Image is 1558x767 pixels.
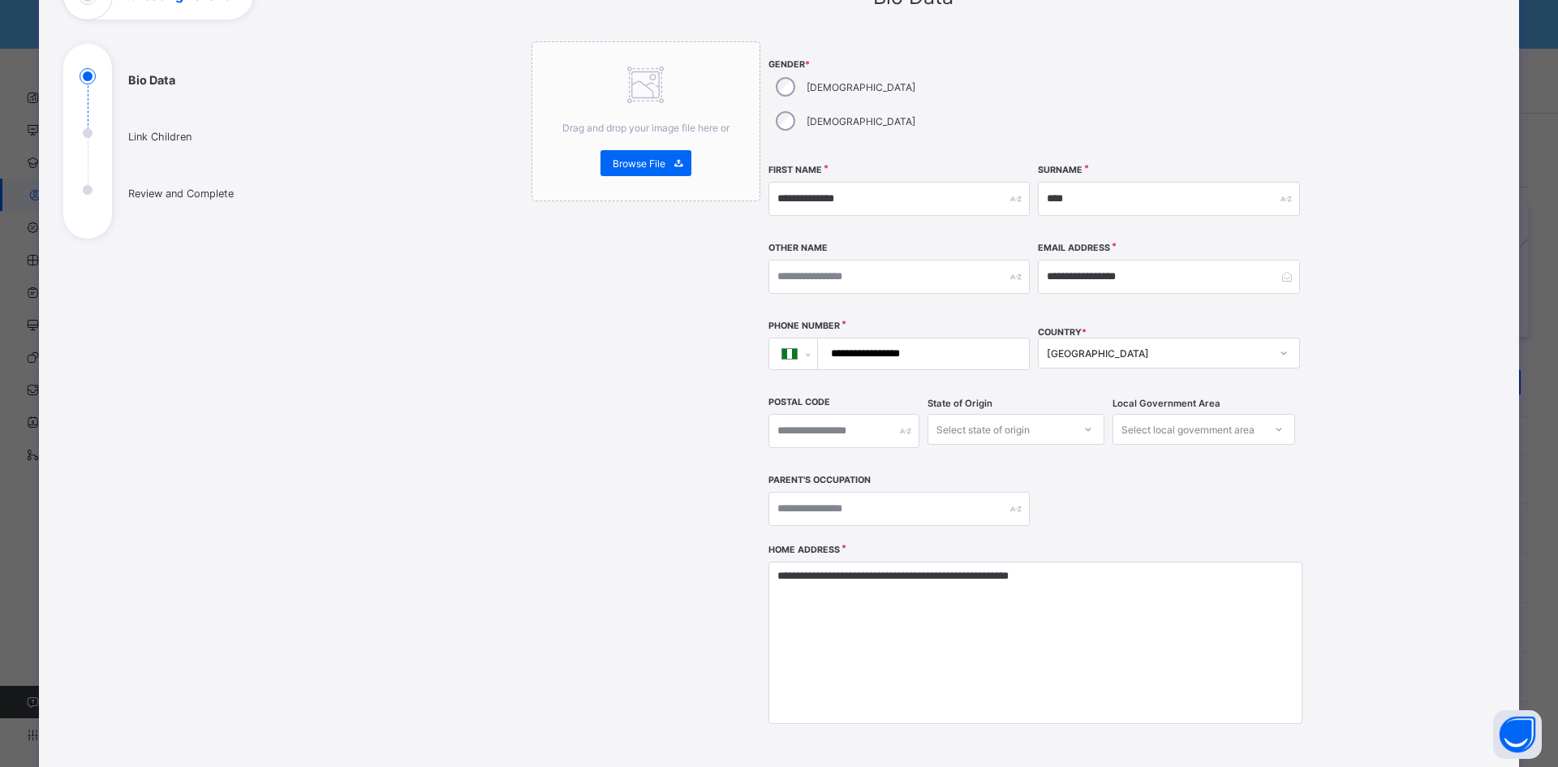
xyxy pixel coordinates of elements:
[936,414,1030,445] div: Select state of origin
[768,321,840,331] label: Phone Number
[768,59,1030,70] span: Gender
[768,475,871,485] label: Parent's Occupation
[768,243,828,253] label: Other Name
[562,122,730,134] span: Drag and drop your image file here or
[768,397,830,407] label: Postal Code
[927,398,992,409] span: State of Origin
[1038,327,1087,338] span: COUNTRY
[807,115,915,127] label: [DEMOGRAPHIC_DATA]
[1493,710,1542,759] button: Open asap
[1047,347,1269,360] div: [GEOGRAPHIC_DATA]
[1038,243,1110,253] label: Email Address
[613,157,665,170] span: Browse File
[532,41,760,201] div: Drag and drop your image file here orBrowse File
[768,165,822,175] label: First Name
[1113,398,1220,409] span: Local Government Area
[1121,414,1255,445] div: Select local government area
[1038,165,1082,175] label: Surname
[768,545,840,555] label: Home Address
[807,81,915,93] label: [DEMOGRAPHIC_DATA]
